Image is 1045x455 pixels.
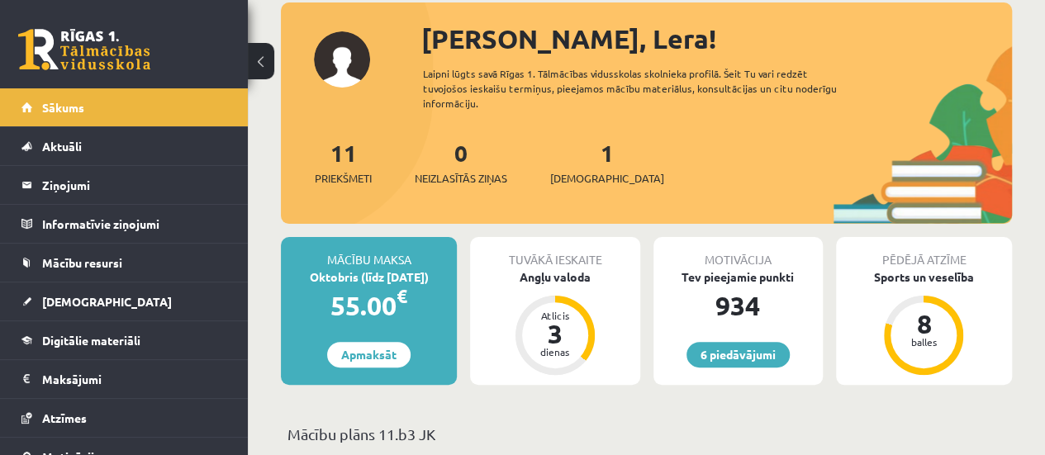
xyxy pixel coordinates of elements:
a: 1[DEMOGRAPHIC_DATA] [550,138,664,187]
div: Laipni lūgts savā Rīgas 1. Tālmācības vidusskolas skolnieka profilā. Šeit Tu vari redzēt tuvojošo... [423,66,862,111]
div: Angļu valoda [470,268,639,286]
div: [PERSON_NAME], Lera! [421,19,1012,59]
div: dienas [530,347,580,357]
a: Mācību resursi [21,244,227,282]
a: Ziņojumi [21,166,227,204]
a: Aktuāli [21,127,227,165]
a: Angļu valoda Atlicis 3 dienas [470,268,639,377]
div: 934 [653,286,823,325]
div: Motivācija [653,237,823,268]
p: Mācību plāns 11.b3 JK [287,423,1005,445]
a: Rīgas 1. Tālmācības vidusskola [18,29,150,70]
a: Maksājumi [21,360,227,398]
span: Atzīmes [42,410,87,425]
div: 55.00 [281,286,457,325]
legend: Ziņojumi [42,166,227,204]
div: Mācību maksa [281,237,457,268]
a: 6 piedāvājumi [686,342,790,367]
a: 11Priekšmeti [315,138,372,187]
span: Neizlasītās ziņas [415,170,507,187]
a: Digitālie materiāli [21,321,227,359]
a: Apmaksāt [327,342,411,367]
a: Informatīvie ziņojumi [21,205,227,243]
div: Tev pieejamie punkti [653,268,823,286]
span: Aktuāli [42,139,82,154]
a: Atzīmes [21,399,227,437]
div: 8 [899,310,948,337]
span: Priekšmeti [315,170,372,187]
span: [DEMOGRAPHIC_DATA] [550,170,664,187]
div: Oktobris (līdz [DATE]) [281,268,457,286]
span: Mācību resursi [42,255,122,270]
a: [DEMOGRAPHIC_DATA] [21,282,227,320]
legend: Informatīvie ziņojumi [42,205,227,243]
a: Sports un veselība 8 balles [836,268,1012,377]
span: Digitālie materiāli [42,333,140,348]
div: balles [899,337,948,347]
div: Atlicis [530,310,580,320]
span: Sākums [42,100,84,115]
div: 3 [530,320,580,347]
div: Pēdējā atzīme [836,237,1012,268]
legend: Maksājumi [42,360,227,398]
span: € [397,284,407,308]
a: Sākums [21,88,227,126]
div: Tuvākā ieskaite [470,237,639,268]
span: [DEMOGRAPHIC_DATA] [42,294,172,309]
div: Sports un veselība [836,268,1012,286]
a: 0Neizlasītās ziņas [415,138,507,187]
